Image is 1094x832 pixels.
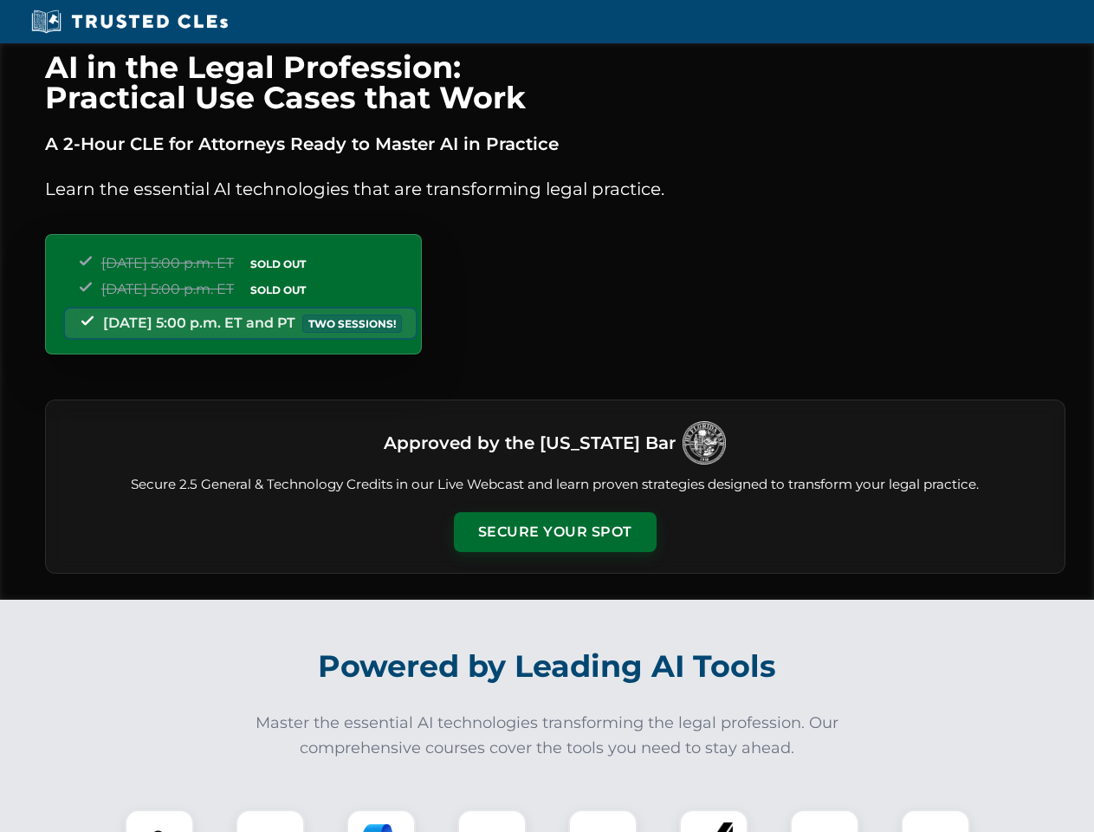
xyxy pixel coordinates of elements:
h1: AI in the Legal Profession: Practical Use Cases that Work [45,52,1065,113]
span: SOLD OUT [244,255,312,273]
p: Learn the essential AI technologies that are transforming legal practice. [45,175,1065,203]
h3: Approved by the [US_STATE] Bar [384,427,676,458]
p: Secure 2.5 General & Technology Credits in our Live Webcast and learn proven strategies designed ... [67,475,1044,495]
img: Logo [683,421,726,465]
button: Secure Your Spot [454,512,657,552]
p: A 2-Hour CLE for Attorneys Ready to Master AI in Practice [45,130,1065,158]
span: [DATE] 5:00 p.m. ET [101,281,234,297]
span: SOLD OUT [244,281,312,299]
img: Trusted CLEs [26,9,233,35]
h2: Powered by Leading AI Tools [68,636,1027,697]
p: Master the essential AI technologies transforming the legal profession. Our comprehensive courses... [244,711,851,761]
span: [DATE] 5:00 p.m. ET [101,255,234,271]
